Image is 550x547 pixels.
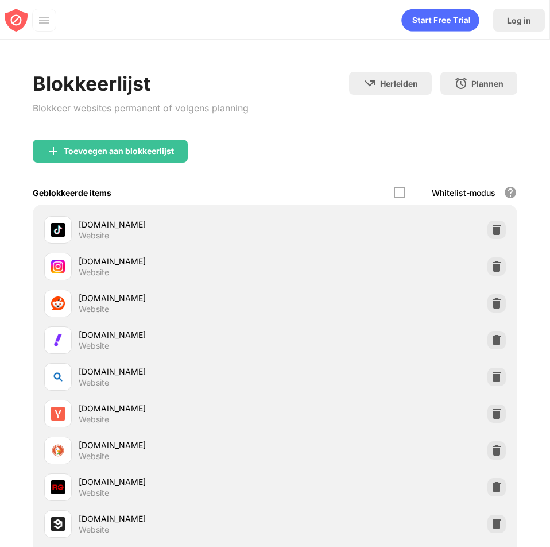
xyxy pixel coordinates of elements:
[33,72,249,95] div: Blokkeerlijst
[432,188,495,198] div: Whitelist-modus
[51,517,65,531] img: favicons
[401,9,479,32] div: animation
[33,188,111,198] div: Geblokkeerde items
[79,341,109,351] div: Website
[51,260,65,273] img: favicons
[79,414,109,425] div: Website
[79,439,275,451] div: [DOMAIN_NAME]
[79,255,275,267] div: [DOMAIN_NAME]
[51,407,65,421] img: favicons
[79,218,275,230] div: [DOMAIN_NAME]
[79,451,109,461] div: Website
[79,525,109,535] div: Website
[79,267,109,278] div: Website
[51,296,65,310] img: favicons
[79,304,109,314] div: Website
[64,147,174,156] div: Toevoegen aan blokkeerlijst
[79,476,275,488] div: [DOMAIN_NAME]
[33,100,249,117] div: Blokkeer websites permanent of volgens planning
[79,365,275,377] div: [DOMAIN_NAME]
[51,444,65,457] img: favicons
[79,230,109,241] div: Website
[79,292,275,304] div: [DOMAIN_NAME]
[5,9,28,32] img: blocksite-icon-red.svg
[51,223,65,237] img: favicons
[79,377,109,388] div: Website
[51,480,65,494] img: favicons
[79,329,275,341] div: [DOMAIN_NAME]
[51,333,65,347] img: favicons
[507,16,531,25] div: Log in
[79,513,275,525] div: [DOMAIN_NAME]
[79,488,109,498] div: Website
[79,402,275,414] div: [DOMAIN_NAME]
[51,370,65,384] img: favicons
[380,79,418,88] div: Herleiden
[471,79,503,88] div: Plannen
